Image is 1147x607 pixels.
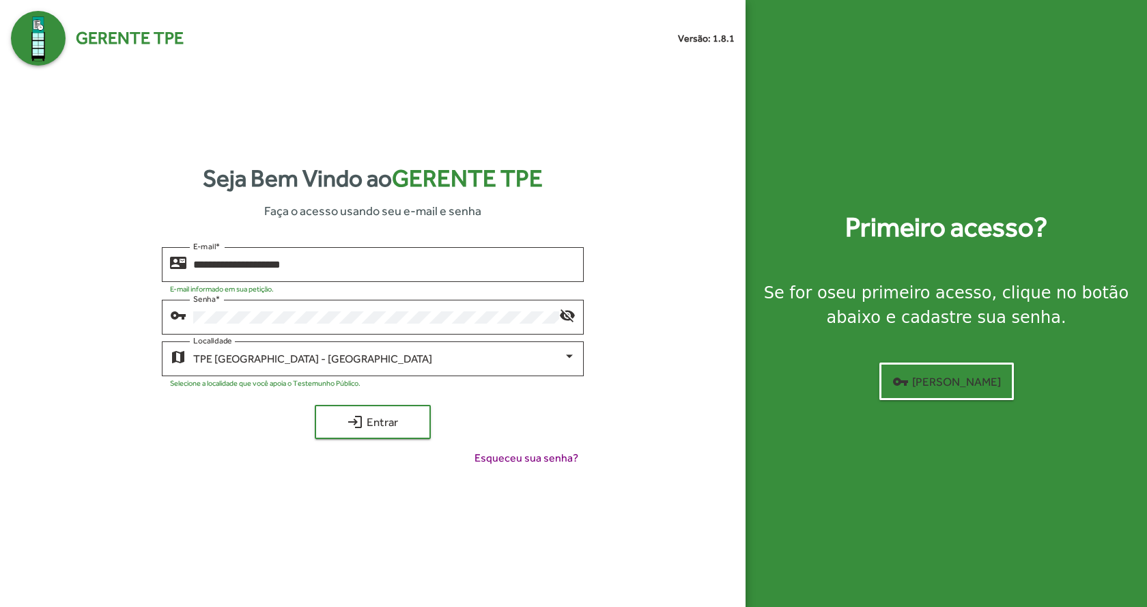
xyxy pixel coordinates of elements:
[170,348,186,365] mat-icon: map
[193,352,432,365] span: TPE [GEOGRAPHIC_DATA] - [GEOGRAPHIC_DATA]
[559,307,576,323] mat-icon: visibility_off
[762,281,1131,330] div: Se for o , clique no botão abaixo e cadastre sua senha.
[170,285,274,293] mat-hint: E-mail informado em sua petição.
[892,373,909,390] mat-icon: vpn_key
[315,405,431,439] button: Entrar
[845,207,1047,248] strong: Primeiro acesso?
[327,410,419,434] span: Entrar
[170,379,360,387] mat-hint: Selecione a localidade que você apoia o Testemunho Público.
[879,363,1014,400] button: [PERSON_NAME]
[264,201,481,220] span: Faça o acesso usando seu e-mail e senha
[203,160,543,197] strong: Seja Bem Vindo ao
[392,165,543,192] span: Gerente TPE
[678,31,735,46] small: Versão: 1.8.1
[76,25,184,51] span: Gerente TPE
[11,11,66,66] img: Logo Gerente
[170,254,186,270] mat-icon: contact_mail
[892,369,1001,394] span: [PERSON_NAME]
[170,307,186,323] mat-icon: vpn_key
[827,283,992,302] strong: seu primeiro acesso
[475,450,578,466] span: Esqueceu sua senha?
[347,414,363,430] mat-icon: login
